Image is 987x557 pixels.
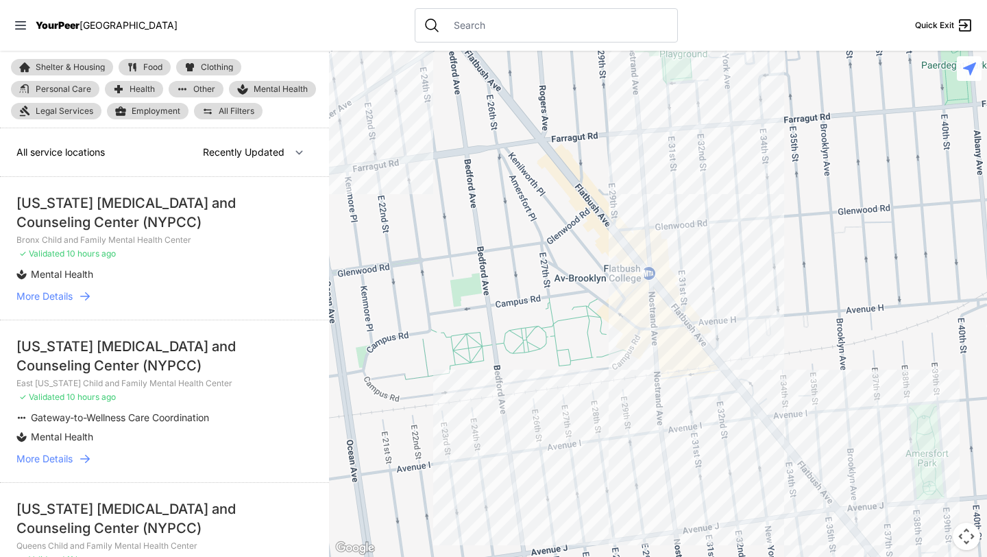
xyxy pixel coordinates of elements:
[16,289,73,303] span: More Details
[36,106,93,117] span: Legal Services
[194,103,263,119] a: All Filters
[193,85,215,93] span: Other
[132,106,180,117] span: Employment
[16,541,313,552] p: Queens Child and Family Mental Health Center
[119,59,171,75] a: Food
[446,19,669,32] input: Search
[219,107,254,115] span: All Filters
[915,17,973,34] a: Quick Exit
[107,103,188,119] a: Employment
[19,248,64,259] span: ✓ Validated
[36,19,80,31] span: YourPeer
[130,85,155,93] span: Health
[31,412,209,423] span: Gateway-to-Wellness Care Coordination
[66,248,116,259] span: 10 hours ago
[201,63,233,71] span: Clothing
[16,452,73,466] span: More Details
[16,378,313,389] p: East [US_STATE] Child and Family Mental Health Center
[19,392,64,402] span: ✓ Validated
[11,59,113,75] a: Shelter & Housing
[953,523,980,550] button: Map camera controls
[16,235,313,246] p: Bronx Child and Family Mental Health Center
[80,19,178,31] span: [GEOGRAPHIC_DATA]
[16,499,313,538] div: [US_STATE] [MEDICAL_DATA] and Counseling Center (NYPCC)
[31,268,93,280] span: Mental Health
[254,84,308,95] span: Mental Health
[66,392,116,402] span: 10 hours ago
[11,103,101,119] a: Legal Services
[16,337,313,375] div: [US_STATE] [MEDICAL_DATA] and Counseling Center (NYPCC)
[176,59,241,75] a: Clothing
[332,539,378,557] img: Google
[16,452,313,466] a: More Details
[16,289,313,303] a: More Details
[105,81,163,97] a: Health
[16,146,105,158] span: All service locations
[169,81,223,97] a: Other
[31,431,93,442] span: Mental Health
[36,85,91,93] span: Personal Care
[229,81,316,97] a: Mental Health
[332,539,378,557] a: Open this area in Google Maps (opens a new window)
[11,81,99,97] a: Personal Care
[16,193,313,232] div: [US_STATE] [MEDICAL_DATA] and Counseling Center (NYPCC)
[36,63,105,71] span: Shelter & Housing
[915,20,954,31] span: Quick Exit
[36,21,178,29] a: YourPeer[GEOGRAPHIC_DATA]
[143,63,162,71] span: Food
